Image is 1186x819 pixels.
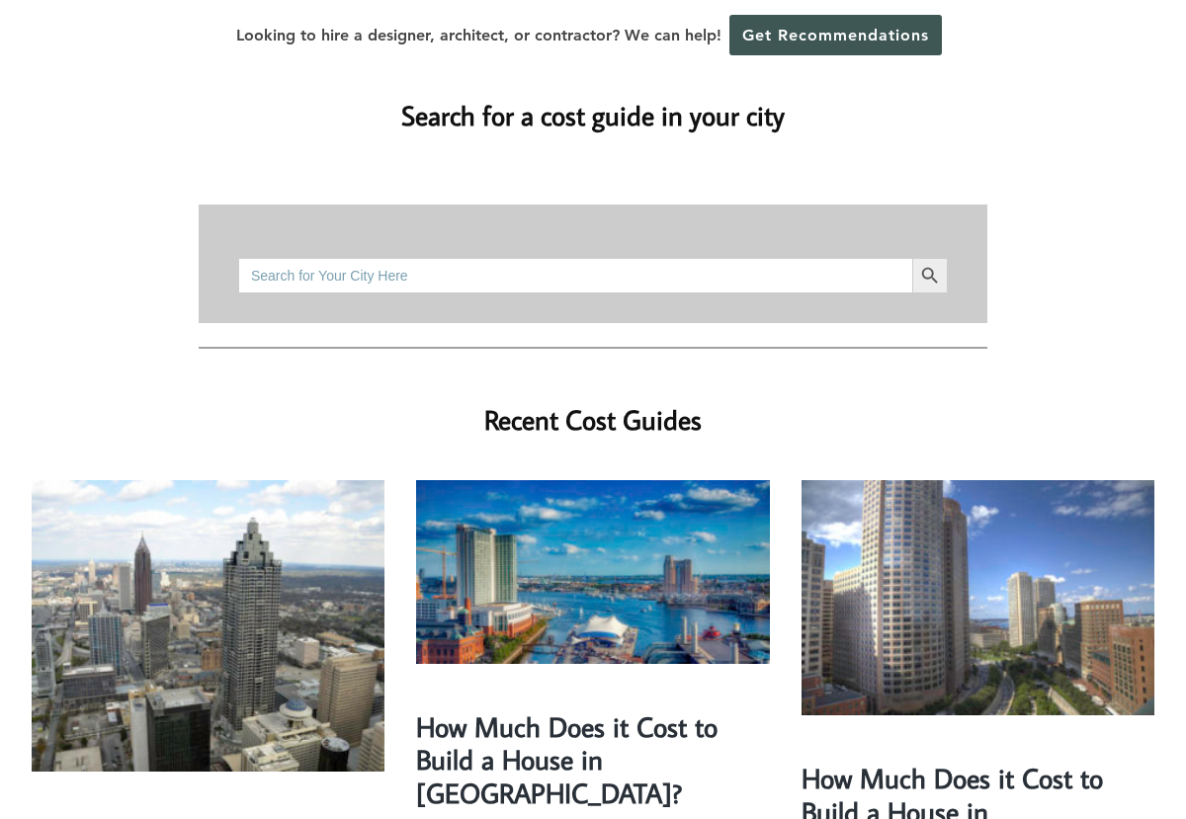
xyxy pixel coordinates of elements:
[919,265,941,287] svg: Search
[199,372,987,441] h2: Recent Cost Guides
[32,67,1154,135] h2: Search for a cost guide in your city
[416,708,718,811] a: How Much Does it Cost to Build a House in [GEOGRAPHIC_DATA]?
[238,258,912,293] input: Search for Your City Here
[729,15,942,55] a: Get Recommendations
